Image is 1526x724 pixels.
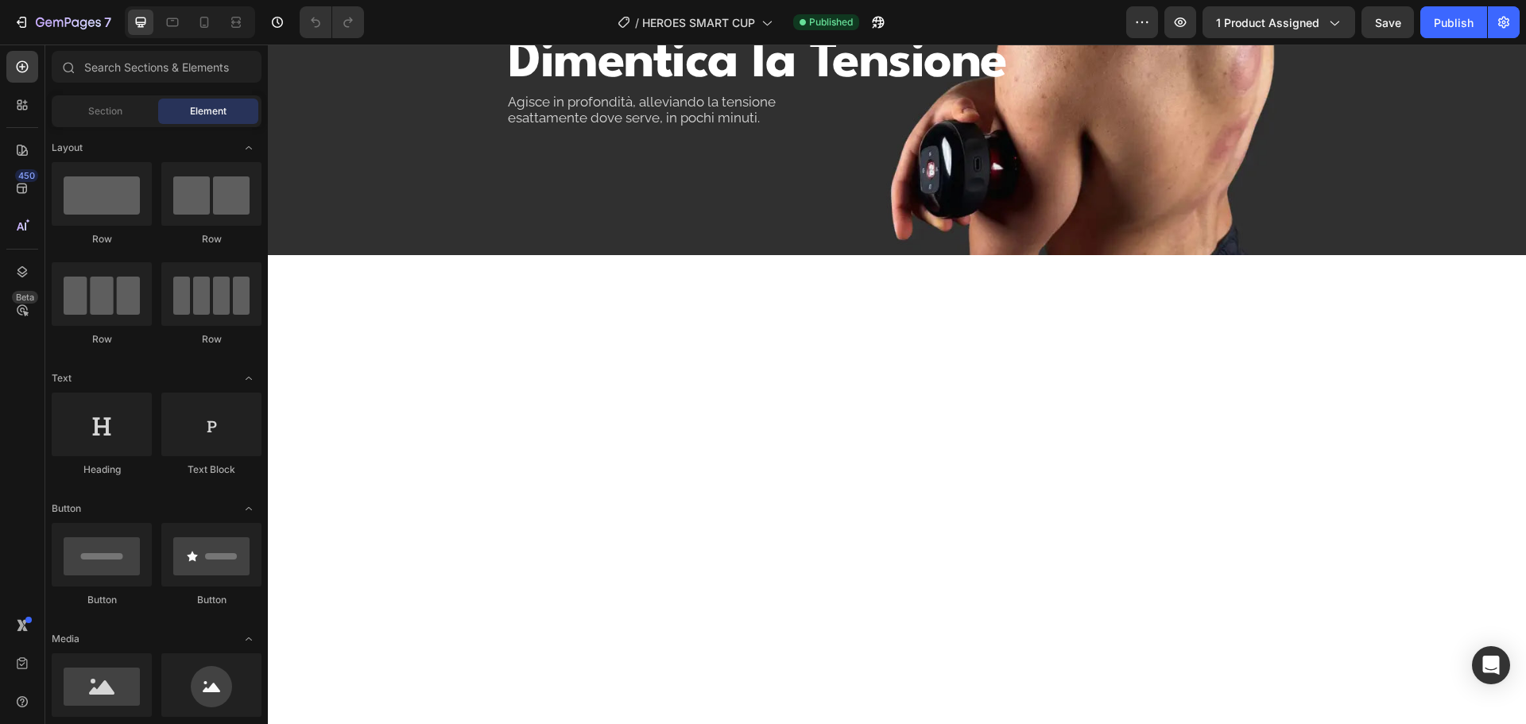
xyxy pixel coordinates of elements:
[1472,646,1510,684] div: Open Intercom Messenger
[190,104,227,118] span: Element
[236,626,261,652] span: Toggle open
[236,366,261,391] span: Toggle open
[52,51,261,83] input: Search Sections & Elements
[236,496,261,521] span: Toggle open
[161,332,261,347] div: Row
[300,6,364,38] div: Undo/Redo
[52,593,152,607] div: Button
[240,49,1058,65] p: Agisce in profondità, alleviando la tensione
[809,15,853,29] span: Published
[236,135,261,161] span: Toggle open
[161,463,261,477] div: Text Block
[52,463,152,477] div: Heading
[240,65,1058,81] p: esattamente dove serve, in pochi minuti.
[635,14,639,31] span: /
[6,6,118,38] button: 7
[52,632,79,646] span: Media
[1420,6,1487,38] button: Publish
[1375,16,1401,29] span: Save
[52,141,83,155] span: Layout
[1203,6,1355,38] button: 1 product assigned
[1434,14,1474,31] div: Publish
[161,593,261,607] div: Button
[642,14,755,31] span: HEROES SMART CUP
[12,291,38,304] div: Beta
[268,45,1526,724] iframe: Design area
[52,371,72,385] span: Text
[88,104,122,118] span: Section
[161,232,261,246] div: Row
[1216,14,1319,31] span: 1 product assigned
[52,232,152,246] div: Row
[52,501,81,516] span: Button
[1361,6,1414,38] button: Save
[104,13,111,32] p: 7
[15,169,38,182] div: 450
[52,332,152,347] div: Row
